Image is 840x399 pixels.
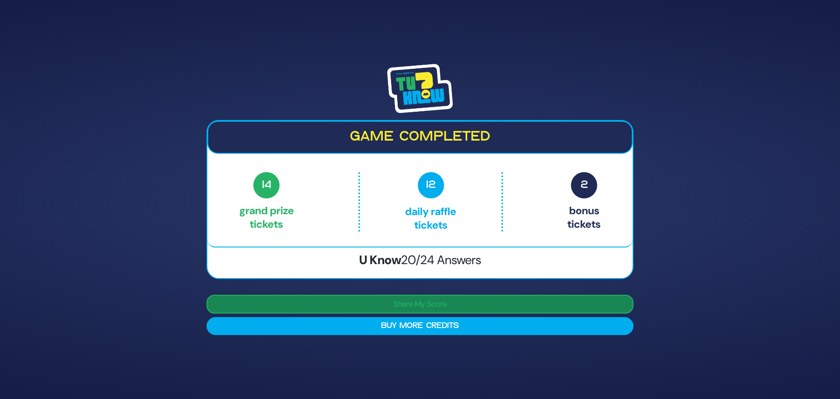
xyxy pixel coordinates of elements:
img: Tournament Logo [387,64,453,113]
button: Share My Score [206,295,633,314]
h2: Game completed [215,129,625,145]
p: Daily Raffle tickets [378,172,483,232]
p: Grand Prize tickets [239,172,294,232]
p: Bonus tickets [567,172,601,232]
span: 2 [571,172,597,198]
span: 12 [418,172,444,198]
span: 20/24 Answers [401,252,481,268]
h3: U Know [207,253,633,268]
span: 14 [253,172,280,198]
button: Buy More Credits [206,317,633,335]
